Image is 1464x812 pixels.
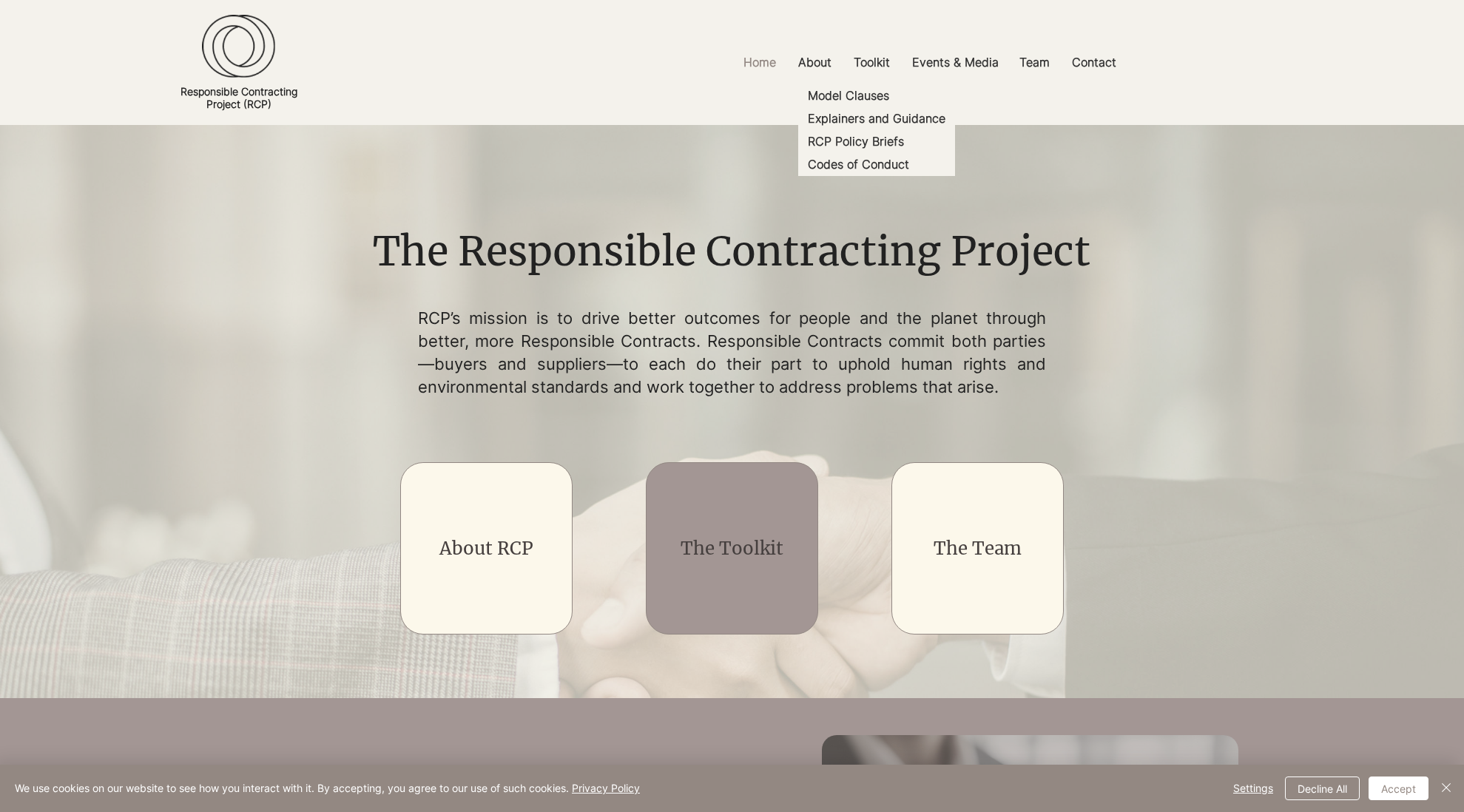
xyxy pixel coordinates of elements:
p: About [791,46,839,79]
p: RCP’s mission is to drive better outcomes for people and the planet through better, more Responsi... [418,307,1047,398]
p: RCP Policy Briefs [802,130,910,153]
nav: Site [554,46,1305,79]
p: Codes of Conduct [802,153,915,176]
a: Team [1008,46,1061,79]
span: We use cookies on our website to see how you interact with it. By accepting, you agree to our use... [15,782,640,795]
a: Contact [1061,46,1127,79]
p: Events & Media [905,46,1006,79]
a: About RCP [439,537,533,560]
p: Home [736,46,783,79]
a: Responsible ContractingProject (RCP) [181,85,297,110]
button: Close [1437,777,1455,800]
a: Privacy Policy [572,782,640,794]
button: Accept [1369,777,1428,800]
p: Contact [1065,46,1124,79]
a: Home [732,46,787,79]
p: Model Clauses [802,84,895,107]
a: The Team [934,537,1022,560]
a: About [787,46,843,79]
button: Decline All [1285,777,1360,800]
a: Toolkit [843,46,901,79]
span: Settings [1233,777,1273,799]
a: The Toolkit [681,537,783,560]
h1: The Responsible Contracting Project [362,224,1102,280]
a: RCP Policy Briefs [798,130,955,153]
a: Explainers and Guidance [798,107,955,130]
a: Model Clauses [798,84,955,107]
p: Team [1012,46,1057,79]
img: Close [1437,779,1455,796]
p: Explainers and Guidance [802,107,951,130]
a: Events & Media [901,46,1008,79]
p: Toolkit [846,46,897,79]
a: Codes of Conduct [798,153,955,176]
